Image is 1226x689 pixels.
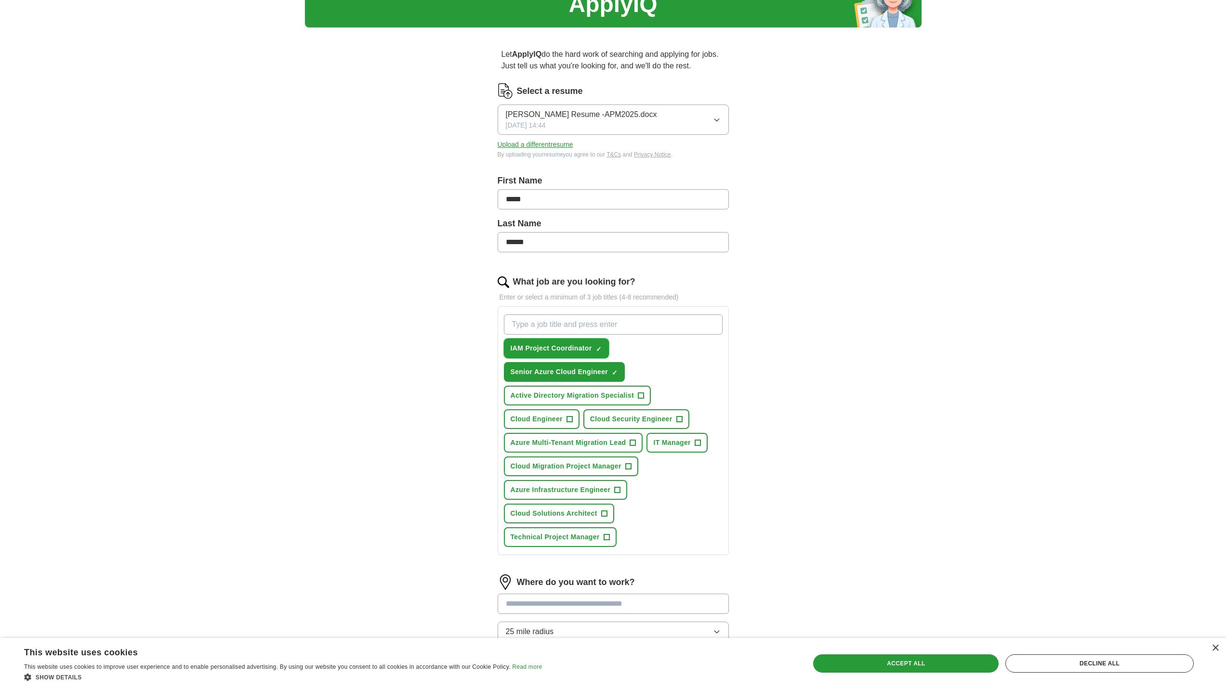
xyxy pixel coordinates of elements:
button: [PERSON_NAME] Resume -APM2025.docx[DATE] 14:44 [498,104,729,135]
span: Cloud Security Engineer [590,414,672,424]
button: Senior Azure Cloud Engineer✓ [504,362,625,382]
button: IAM Project Coordinator✓ [504,338,609,358]
button: IT Manager [646,433,707,453]
span: Cloud Migration Project Manager [511,461,621,471]
span: Active Directory Migration Specialist [511,390,634,401]
a: Read more, opens a new window [512,663,542,670]
div: Show details [24,672,542,682]
span: [PERSON_NAME] Resume -APM2025.docx [506,109,657,120]
span: Azure Multi-Tenant Migration Lead [511,438,626,448]
button: Azure Multi-Tenant Migration Lead [504,433,643,453]
label: Last Name [498,217,729,230]
button: Azure Infrastructure Engineer [504,480,628,500]
span: IAM Project Coordinator [511,343,592,353]
span: This website uses cookies to improve user experience and to enable personalised advertising. By u... [24,663,511,670]
strong: ApplyIQ [512,50,541,58]
button: Cloud Solutions Architect [504,504,614,523]
span: [DATE] 14:44 [506,120,546,130]
div: This website uses cookies [24,644,518,658]
button: Upload a differentresume [498,140,573,150]
label: Select a resume [517,85,583,98]
label: What job are you looking for? [513,275,635,288]
label: Where do you want to work? [517,576,635,589]
span: ✓ [596,345,602,353]
input: Type a job title and press enter [504,314,723,335]
p: Enter or select a minimum of 3 job titles (4-8 recommended) [498,292,729,302]
span: Cloud Solutions Architect [511,508,597,519]
button: Active Directory Migration Specialist [504,386,651,405]
span: Cloud Engineer [511,414,563,424]
button: Cloud Security Engineer [583,409,689,429]
div: By uploading your resume you agree to our and . [498,150,729,159]
div: Close [1212,645,1219,652]
img: CV Icon [498,83,513,99]
button: 25 mile radius [498,622,729,642]
a: Privacy Notice [634,151,671,158]
label: First Name [498,174,729,187]
img: search.png [498,276,509,288]
div: Decline all [1005,654,1194,673]
span: Azure Infrastructure Engineer [511,485,611,495]
button: Cloud Engineer [504,409,580,429]
p: Let do the hard work of searching and applying for jobs. Just tell us what you're looking for, an... [498,45,729,76]
span: Senior Azure Cloud Engineer [511,367,608,377]
button: Cloud Migration Project Manager [504,456,638,476]
div: Accept all [813,654,999,673]
button: Technical Project Manager [504,527,617,547]
span: IT Manager [653,438,690,448]
span: 25 mile radius [506,626,554,637]
img: location.png [498,574,513,590]
span: ✓ [612,369,618,377]
a: T&Cs [606,151,621,158]
span: Technical Project Manager [511,532,600,542]
span: Show details [36,674,82,681]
